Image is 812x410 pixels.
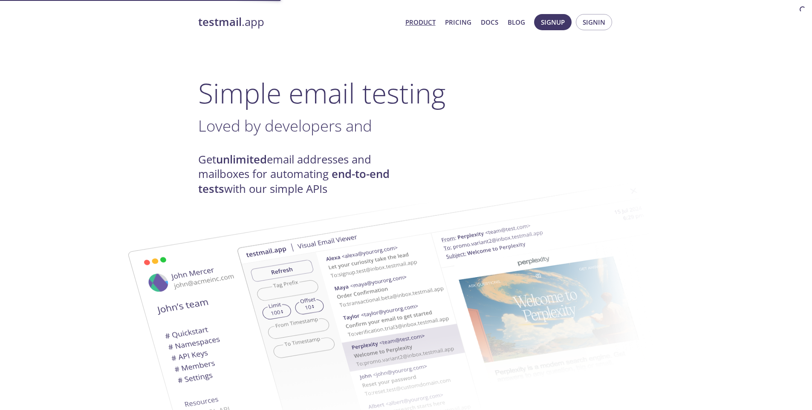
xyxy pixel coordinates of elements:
button: Signup [534,14,572,30]
a: Product [405,17,436,28]
a: Pricing [445,17,471,28]
h1: Simple email testing [198,77,614,109]
strong: testmail [198,14,242,29]
a: Blog [508,17,525,28]
a: testmail.app [198,15,399,29]
span: Loved by developers and [198,115,372,136]
strong: unlimited [216,152,267,167]
button: Signin [576,14,612,30]
strong: end-to-end tests [198,166,390,196]
h4: Get email addresses and mailboxes for automating with our simple APIs [198,152,406,196]
a: Docs [481,17,498,28]
span: Signin [583,17,605,28]
span: Signup [541,17,565,28]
